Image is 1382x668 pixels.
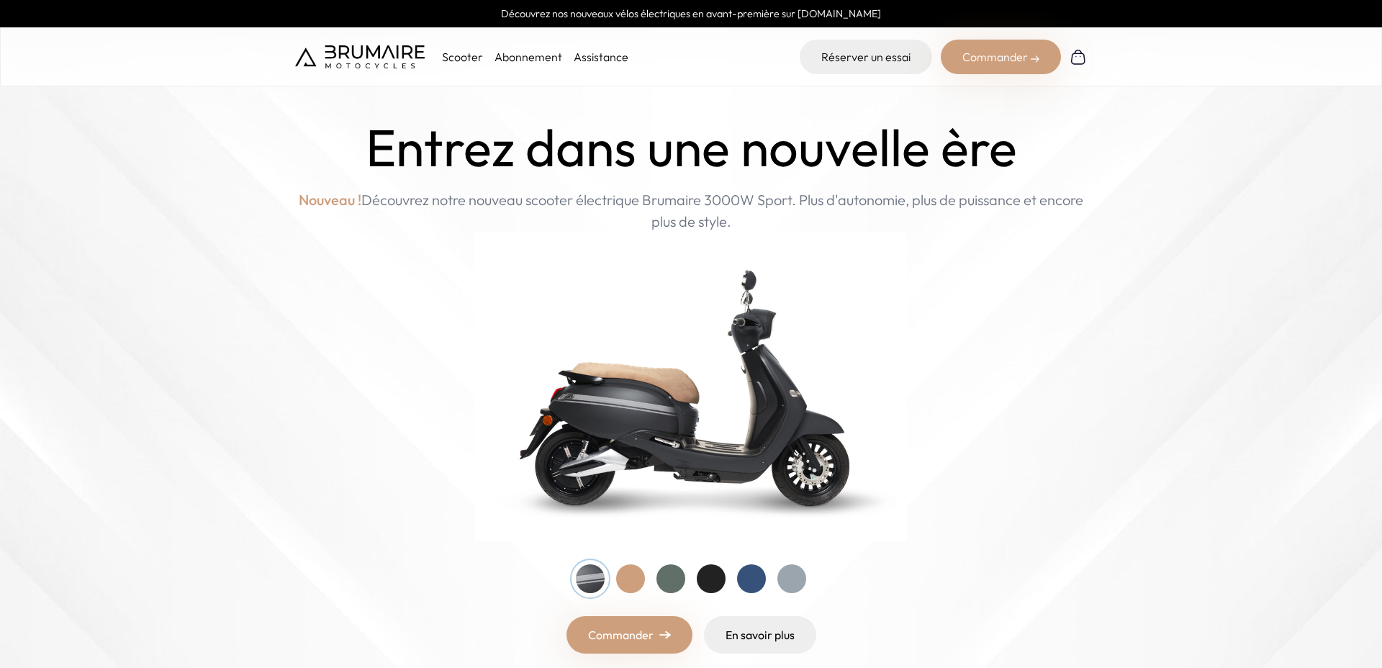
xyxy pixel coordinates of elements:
[574,50,628,64] a: Assistance
[704,616,816,654] a: En savoir plus
[295,189,1087,233] p: Découvrez notre nouveau scooter électrique Brumaire 3000W Sport. Plus d'autonomie, plus de puissa...
[800,40,932,74] a: Réserver un essai
[299,189,361,211] span: Nouveau !
[494,50,562,64] a: Abonnement
[295,45,425,68] img: Brumaire Motocycles
[442,48,483,66] p: Scooter
[566,616,692,654] a: Commander
[1070,48,1087,66] img: Panier
[941,40,1061,74] div: Commander
[366,118,1017,178] h1: Entrez dans une nouvelle ère
[1031,55,1039,63] img: right-arrow-2.png
[659,631,671,639] img: right-arrow.png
